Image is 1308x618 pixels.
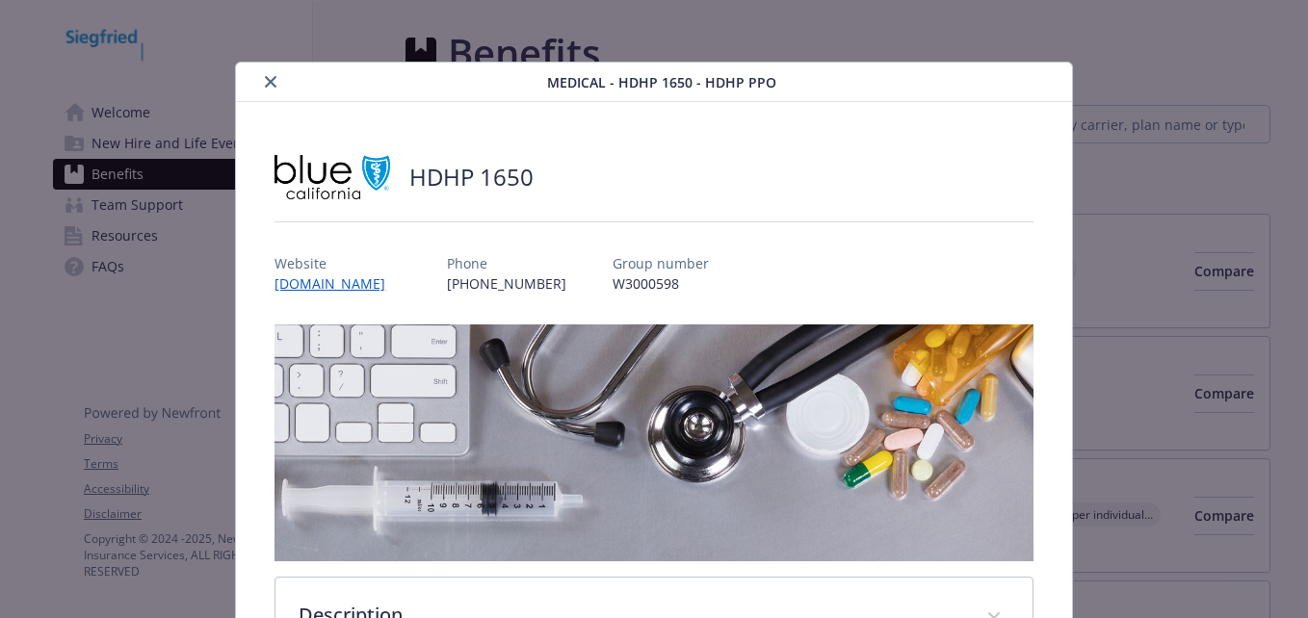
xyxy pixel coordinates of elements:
[447,253,566,273] p: Phone
[447,273,566,294] p: [PHONE_NUMBER]
[275,148,390,206] img: Blue Shield of California
[275,253,401,273] p: Website
[613,253,709,273] p: Group number
[275,324,1033,561] img: banner
[613,273,709,294] p: W3000598
[275,274,401,293] a: [DOMAIN_NAME]
[409,161,534,193] h2: HDHP 1650
[259,70,282,93] button: close
[547,72,776,92] span: Medical - HDHP 1650 - HDHP PPO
